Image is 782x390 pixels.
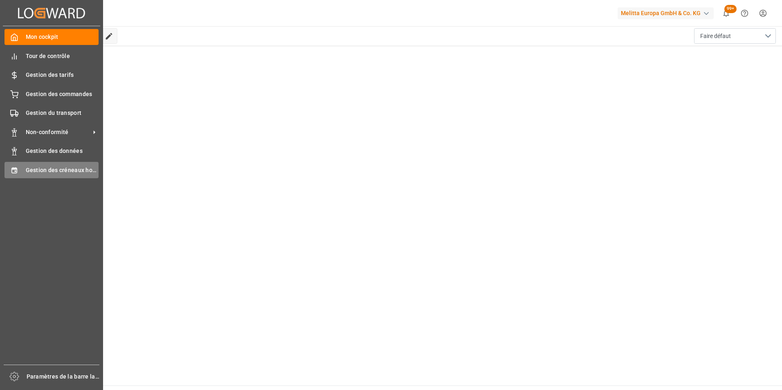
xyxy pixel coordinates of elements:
[4,67,99,83] a: Gestion des tarifs
[4,105,99,121] a: Gestion du transport
[694,28,776,44] button: Ouvrir le menu
[4,29,99,45] a: Mon cockpit
[4,86,99,102] a: Gestion des commandes
[26,147,99,155] span: Gestion des données
[618,5,717,21] button: Melitta Europa GmbH & Co. KG
[26,52,99,61] span: Tour de contrôle
[621,9,701,18] font: Melitta Europa GmbH & Co. KG
[26,71,99,79] span: Gestion des tarifs
[26,128,90,137] span: Non-conformité
[26,109,99,117] span: Gestion du transport
[735,4,754,22] button: Centre d’aide
[27,372,100,381] span: Paramètres de la barre latérale
[717,4,735,22] button: Afficher 100 nouvelles notifications
[26,90,99,99] span: Gestion des commandes
[4,48,99,64] a: Tour de contrôle
[4,162,99,178] a: Gestion des créneaux horaires
[700,32,731,40] span: Faire défaut
[4,143,99,159] a: Gestion des données
[26,166,99,175] span: Gestion des créneaux horaires
[26,33,99,41] span: Mon cockpit
[724,5,737,13] span: 99+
